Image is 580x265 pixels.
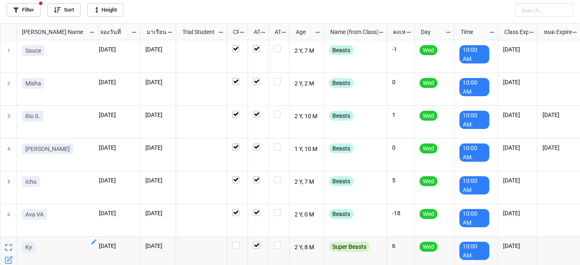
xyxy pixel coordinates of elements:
[329,209,354,219] div: Beasts
[145,209,171,217] p: [DATE]
[539,27,572,36] div: หมด Expired date (from [PERSON_NAME] Name)
[456,27,489,36] div: Time
[329,143,354,153] div: Beasts
[145,176,171,185] p: [DATE]
[87,3,123,17] a: Height
[325,27,378,36] div: Name (from Class)
[420,78,437,88] div: Wed
[295,176,319,188] p: 2 Y, 7 M
[295,209,319,221] p: 2 Y, 0 M
[25,243,32,251] p: Ky
[145,242,171,250] p: [DATE]
[249,27,261,36] div: ATT
[47,3,81,17] a: Sort
[25,112,40,120] p: Rio S.
[99,143,135,152] p: [DATE]
[329,176,354,186] div: Beasts
[99,176,135,185] p: [DATE]
[295,111,319,122] p: 2 Y, 10 M
[291,27,315,36] div: Age
[420,111,437,121] div: Wed
[99,111,135,119] p: [DATE]
[270,27,281,36] div: ATK
[503,111,532,119] p: [DATE]
[329,45,354,55] div: Beasts
[543,143,575,152] p: [DATE]
[460,45,489,63] div: 10:00 AM.
[329,78,354,88] div: Beasts
[392,45,409,53] p: -1
[420,176,437,186] div: Wed
[99,45,135,53] p: [DATE]
[25,46,41,55] p: Sauce
[392,176,409,185] p: 5
[7,204,10,236] span: 6
[145,78,171,86] p: [DATE]
[392,78,409,86] p: 0
[95,27,131,36] div: จองวันที่
[177,27,218,36] div: Trial Student
[392,143,409,152] p: 0
[99,242,135,250] p: [DATE]
[543,111,575,119] p: [DATE]
[503,176,532,185] p: [DATE]
[460,111,489,129] div: 10:00 AM.
[420,209,437,219] div: Wed
[7,106,10,138] span: 3
[460,143,489,162] div: 10:00 AM.
[329,242,370,252] div: Super Beasts
[7,40,10,73] span: 1
[420,242,437,252] div: Wed
[503,45,532,53] p: [DATE]
[392,209,409,217] p: -18
[460,176,489,194] div: 10:00 AM.
[329,111,354,121] div: Beasts
[99,78,135,86] p: [DATE]
[25,210,44,219] p: Ava VA
[99,209,135,217] p: [DATE]
[145,45,171,53] p: [DATE]
[7,3,41,17] a: Filter
[420,45,437,55] div: Wed
[17,27,89,36] div: [PERSON_NAME] Name
[515,3,573,17] input: Search...
[295,242,319,253] p: 2 Y, 8 M
[0,24,99,40] div: grid
[503,209,532,217] p: [DATE]
[7,73,10,105] span: 2
[503,242,532,250] p: [DATE]
[460,242,489,260] div: 10:00 AM.
[228,27,240,36] div: CF
[25,145,70,153] p: [PERSON_NAME]
[7,171,10,204] span: 5
[7,139,10,171] span: 4
[499,27,528,36] div: Class Expiration
[503,143,532,152] p: [DATE]
[145,143,171,152] p: [DATE]
[460,209,489,227] div: 10:00 AM.
[295,143,319,155] p: 1 Y, 10 M
[25,177,37,186] p: Ichu
[416,27,445,36] div: Day
[295,78,319,90] p: 2 Y, 2 M
[142,27,167,36] div: มาเรียน
[392,111,409,119] p: 1
[295,45,319,57] p: 2 Y, 7 M
[460,78,489,96] div: 10:00 AM.
[420,143,437,153] div: Wed
[145,111,171,119] p: [DATE]
[388,27,406,36] div: คงเหลือ (from Nick Name)
[25,79,41,88] p: Misha
[392,242,409,250] p: 6
[503,78,532,86] p: [DATE]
